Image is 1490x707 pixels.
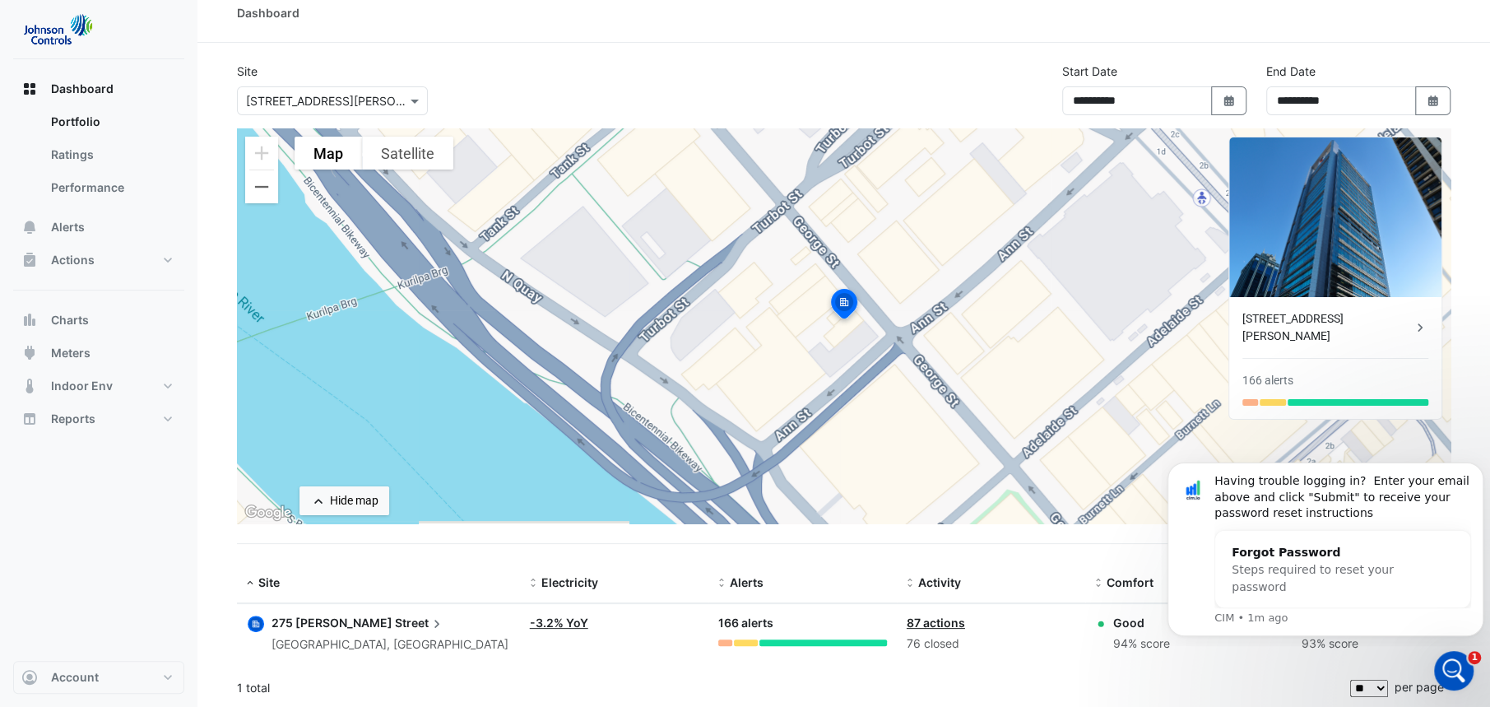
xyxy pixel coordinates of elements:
[1434,651,1474,691] iframe: Intercom live chat
[541,575,598,589] span: Electricity
[245,170,278,203] button: Zoom out
[918,575,961,589] span: Activity
[21,81,38,97] app-icon: Dashboard
[51,252,95,268] span: Actions
[1229,137,1441,297] img: 275 George Street
[13,402,184,435] button: Reports
[907,616,965,630] a: 87 actions
[21,411,38,427] app-icon: Reports
[1107,575,1153,589] span: Comfort
[13,304,184,337] button: Charts
[21,345,38,361] app-icon: Meters
[1113,635,1170,654] div: 94% score
[51,411,95,427] span: Reports
[395,614,445,632] span: Street
[362,137,453,170] button: Show satellite imagery
[21,378,38,394] app-icon: Indoor Env
[13,244,184,277] button: Actions
[51,81,114,97] span: Dashboard
[21,219,38,235] app-icon: Alerts
[51,312,89,328] span: Charts
[21,312,38,328] app-icon: Charts
[237,4,299,21] div: Dashboard
[21,252,38,268] app-icon: Actions
[51,219,85,235] span: Alerts
[241,502,295,523] a: Open this area in Google Maps (opens a new window)
[1242,310,1412,345] div: [STREET_ADDRESS][PERSON_NAME]
[241,502,295,523] img: Google
[530,616,588,630] a: -3.2% YoY
[730,575,764,589] span: Alerts
[1468,651,1481,664] span: 1
[245,137,278,170] button: Zoom in
[20,13,94,46] img: Company Logo
[38,171,184,204] a: Performance
[907,635,1075,654] div: 76 closed
[826,286,862,326] img: site-pin-selected.svg
[295,137,362,170] button: Show street map
[13,72,184,105] button: Dashboard
[1395,680,1444,694] span: per page
[51,378,113,394] span: Indoor Env
[272,616,392,630] span: 275 [PERSON_NAME]
[51,669,99,686] span: Account
[1242,372,1293,389] div: 166 alerts
[299,486,389,515] button: Hide map
[1222,94,1237,108] fa-icon: Select Date
[1266,63,1316,80] label: End Date
[718,614,887,633] div: 166 alerts
[13,370,184,402] button: Indoor Env
[13,661,184,694] button: Account
[1113,614,1170,631] div: Good
[237,63,258,80] label: Site
[258,575,280,589] span: Site
[38,105,184,138] a: Portfolio
[330,492,378,509] div: Hide map
[1426,94,1441,108] fa-icon: Select Date
[13,337,184,370] button: Meters
[38,138,184,171] a: Ratings
[13,211,184,244] button: Alerts
[51,345,91,361] span: Meters
[272,635,508,654] div: [GEOGRAPHIC_DATA], [GEOGRAPHIC_DATA]
[1062,63,1117,80] label: Start Date
[13,105,184,211] div: Dashboard
[1161,448,1490,646] iframe: Intercom notifications message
